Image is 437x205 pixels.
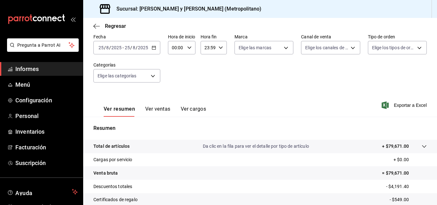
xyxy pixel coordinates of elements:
[393,157,409,162] font: + $0.00
[93,144,130,149] font: Total de artículos
[15,190,33,196] font: Ayuda
[136,45,138,50] font: /
[124,45,130,50] input: --
[15,66,39,72] font: Informes
[201,34,217,39] font: Hora fin
[93,23,126,29] button: Regresar
[111,45,122,50] input: ----
[104,106,135,112] font: Ver resumen
[394,103,427,108] font: Exportar a Excel
[132,45,136,50] input: --
[15,81,30,88] font: Menú
[93,62,115,67] font: Categorías
[98,73,137,78] font: Elige las categorías
[382,170,409,176] font: = $79,671.00
[390,197,409,202] font: - $549.00
[145,106,171,112] font: Ver ventas
[4,46,79,53] a: Pregunta a Parrot AI
[138,45,148,50] input: ----
[93,34,106,39] font: Fecha
[93,197,138,202] font: Certificados de regalo
[7,38,79,52] button: Pregunta a Parrot AI
[70,17,75,22] button: abrir_cajón_menú
[93,170,118,176] font: Venta bruta
[386,184,409,189] font: - $4,191.40
[382,144,409,149] font: + $79,671.00
[239,45,271,50] font: Elige las marcas
[98,45,104,50] input: --
[106,45,109,50] input: --
[104,45,106,50] font: /
[123,45,124,50] font: -
[109,45,111,50] font: /
[181,106,206,112] font: Ver cargos
[15,97,52,104] font: Configuración
[383,101,427,109] button: Exportar a Excel
[203,144,309,149] font: Da clic en la fila para ver el detalle por tipo de artículo
[15,128,44,135] font: Inventarios
[116,6,261,12] font: Sucursal: [PERSON_NAME] y [PERSON_NAME] (Metropolitano)
[372,45,418,50] font: Elige los tipos de orden
[305,45,356,50] font: Elige los canales de venta
[168,34,195,39] font: Hora de inicio
[368,34,395,39] font: Tipo de orden
[15,144,46,151] font: Facturación
[93,125,115,131] font: Resumen
[301,34,331,39] font: Canal de venta
[104,106,206,117] div: pestañas de navegación
[17,43,61,48] font: Pregunta a Parrot AI
[93,184,132,189] font: Descuentos totales
[15,160,46,166] font: Suscripción
[105,23,126,29] font: Regresar
[15,113,39,119] font: Personal
[234,34,248,39] font: Marca
[130,45,132,50] font: /
[93,157,132,162] font: Cargas por servicio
